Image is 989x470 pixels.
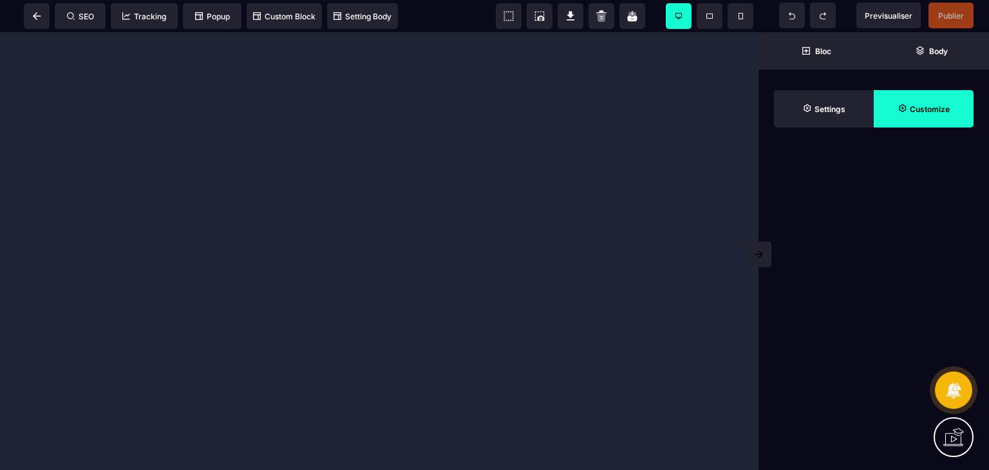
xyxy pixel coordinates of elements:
span: Previsualiser [865,11,912,21]
span: Open Style Manager [874,90,974,127]
span: View components [496,3,522,29]
span: Popup [195,12,230,21]
span: Custom Block [253,12,316,21]
span: Settings [774,90,874,127]
strong: Customize [910,104,950,114]
strong: Body [929,46,948,56]
strong: Bloc [815,46,831,56]
span: Screenshot [527,3,552,29]
span: SEO [67,12,94,21]
strong: Settings [815,104,845,114]
span: Publier [938,11,964,21]
span: Open Blocks [758,32,874,70]
span: Open Layer Manager [874,32,989,70]
span: Tracking [122,12,166,21]
span: Preview [856,3,921,28]
span: Setting Body [334,12,391,21]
